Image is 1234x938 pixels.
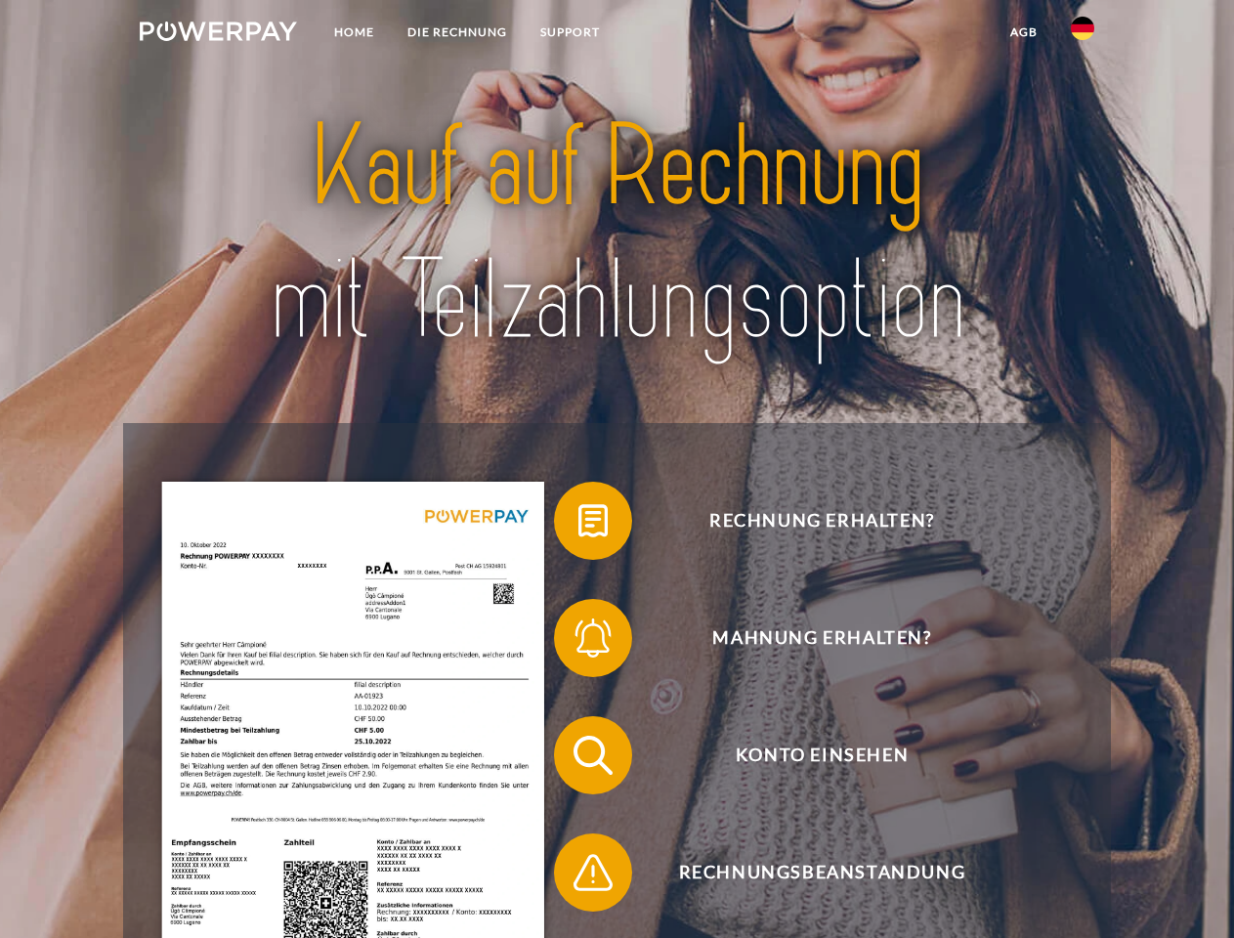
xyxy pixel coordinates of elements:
img: logo-powerpay-white.svg [140,21,297,41]
a: agb [994,15,1054,50]
img: qb_bell.svg [569,614,617,662]
img: de [1071,17,1094,40]
span: Mahnung erhalten? [582,599,1061,677]
img: qb_warning.svg [569,848,617,897]
img: qb_search.svg [569,731,617,780]
span: Rechnung erhalten? [582,482,1061,560]
a: Home [318,15,391,50]
button: Konto einsehen [554,716,1062,794]
a: DIE RECHNUNG [391,15,524,50]
button: Rechnung erhalten? [554,482,1062,560]
a: SUPPORT [524,15,617,50]
button: Rechnungsbeanstandung [554,833,1062,912]
button: Mahnung erhalten? [554,599,1062,677]
span: Konto einsehen [582,716,1061,794]
span: Rechnungsbeanstandung [582,833,1061,912]
img: title-powerpay_de.svg [187,94,1047,374]
img: qb_bill.svg [569,496,617,545]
